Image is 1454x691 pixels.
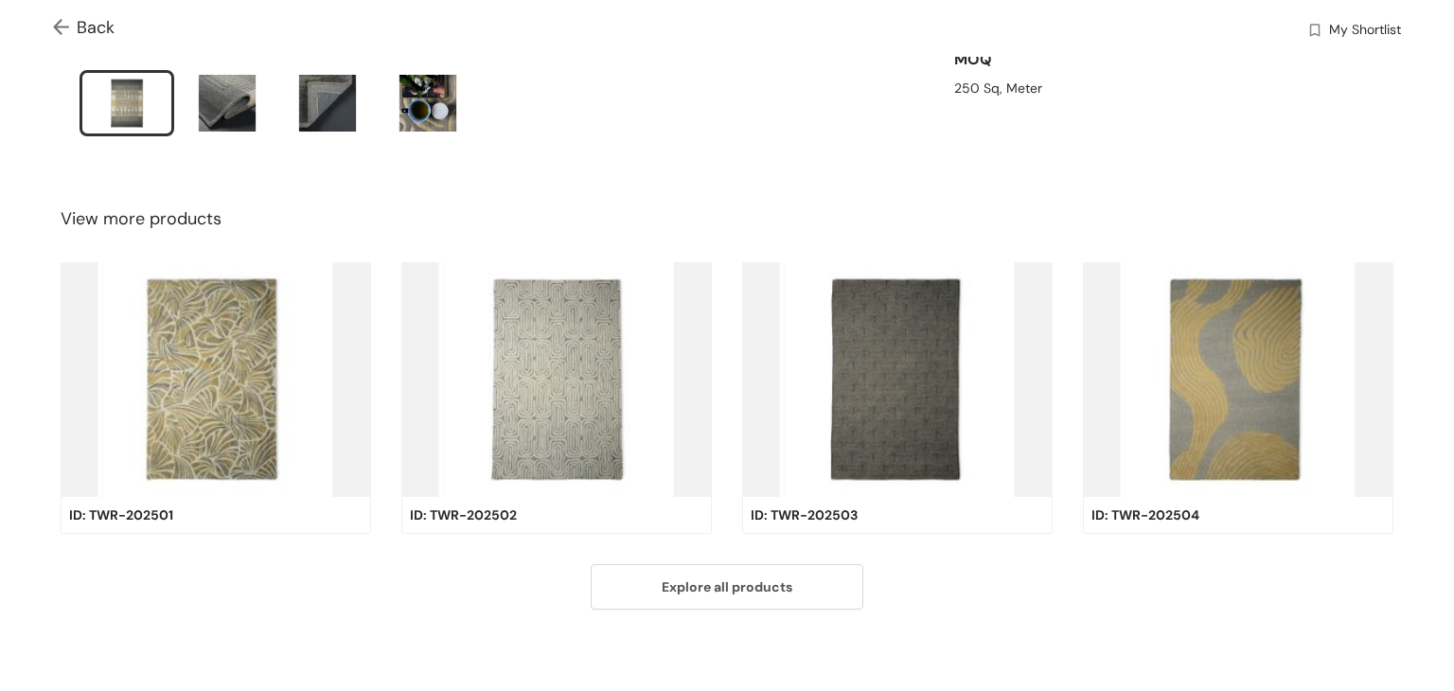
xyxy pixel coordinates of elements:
button: Explore all products [591,564,863,610]
div: 250 Sq, Meter [954,79,1393,98]
li: slide item 1 [80,70,174,136]
img: product-img [1083,262,1393,497]
li: slide item 3 [280,70,375,136]
span: ID: TWR-202504 [1091,505,1199,525]
span: Explore all products [662,576,792,597]
span: ID: TWR-202501 [69,505,173,525]
span: View more products [61,206,222,232]
img: product-img [61,262,371,497]
span: ID: TWR-202502 [410,505,517,525]
div: MOQ [954,41,1393,79]
span: Back [53,15,115,41]
img: product-img [742,262,1053,497]
span: ID: TWR-202503 [751,505,858,525]
li: slide item 2 [180,70,275,136]
li: slide item 4 [381,70,475,136]
img: product-img [401,262,712,497]
span: My Shortlist [1329,20,1401,43]
img: Go back [53,19,77,39]
img: wishlist [1306,22,1323,42]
